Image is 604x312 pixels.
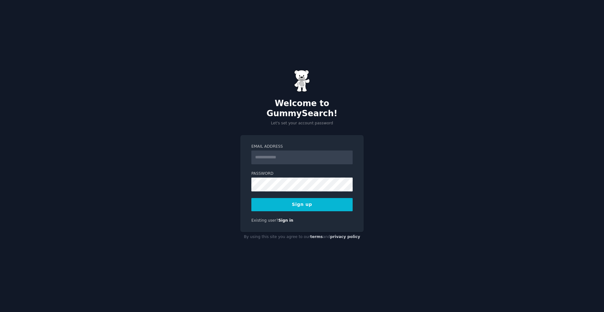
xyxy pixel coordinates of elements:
label: Email Address [251,144,353,150]
img: Gummy Bear [294,70,310,92]
label: Password [251,171,353,177]
a: Sign in [278,218,294,223]
span: Existing user? [251,218,278,223]
p: Let's set your account password [240,121,364,126]
a: terms [310,235,323,239]
button: Sign up [251,198,353,211]
div: By using this site you agree to our and [240,232,364,242]
h2: Welcome to GummySearch! [240,99,364,118]
a: privacy policy [330,235,360,239]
